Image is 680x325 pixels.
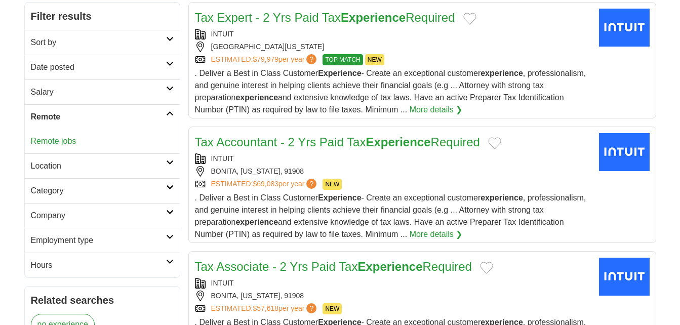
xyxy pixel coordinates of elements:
span: $57,618 [253,304,278,312]
strong: Experience [318,193,361,202]
h2: Related searches [31,293,174,308]
span: $69,083 [253,180,278,188]
span: TOP MATCH [323,54,363,65]
button: Add to favorite jobs [463,13,476,25]
span: NEW [365,54,384,65]
a: Date posted [25,55,180,79]
strong: Experience [341,11,406,24]
a: Employment type [25,228,180,253]
h2: Remote [31,111,166,123]
a: Tax Expert - 2 Yrs Paid TaxExperienceRequired [195,11,455,24]
span: ? [306,303,316,313]
span: ? [306,54,316,64]
strong: Experience [318,69,361,77]
a: Sort by [25,30,180,55]
strong: experience [235,93,278,102]
img: Intuit logo [599,9,650,47]
div: [GEOGRAPHIC_DATA][US_STATE] [195,42,591,52]
span: $79,979 [253,55,278,63]
strong: experience [481,193,523,202]
a: INTUIT [211,279,234,287]
h2: Employment type [31,234,166,247]
span: . Deliver a Best in Class Customer - Create an exceptional customer , professionalism, and genuin... [195,69,586,114]
a: ESTIMATED:$79,979per year? [211,54,319,65]
span: NEW [323,303,342,314]
span: . Deliver a Best in Class Customer - Create an exceptional customer , professionalism, and genuin... [195,193,586,238]
a: INTUIT [211,30,234,38]
div: BONITA, [US_STATE], 91908 [195,166,591,177]
h2: Filter results [25,3,180,30]
h2: Salary [31,86,166,98]
h2: Date posted [31,61,166,73]
div: BONITA, [US_STATE], 91908 [195,291,591,301]
strong: Experience [366,135,430,149]
a: Remote jobs [31,137,76,145]
button: Add to favorite jobs [480,262,493,274]
a: More details ❯ [410,104,463,116]
h2: Company [31,210,166,222]
a: Salary [25,79,180,104]
h2: Sort by [31,36,166,49]
a: ESTIMATED:$57,618per year? [211,303,319,314]
a: Location [25,153,180,178]
a: ESTIMATED:$69,083per year? [211,179,319,190]
a: Remote [25,104,180,129]
img: Intuit logo [599,133,650,171]
a: Company [25,203,180,228]
a: Tax Accountant - 2 Yrs Paid TaxExperienceRequired [195,135,480,149]
button: Add to favorite jobs [488,137,501,149]
strong: Experience [357,260,422,273]
span: ? [306,179,316,189]
a: Tax Associate - 2 Yrs Paid TaxExperienceRequired [195,260,472,273]
img: Intuit logo [599,258,650,296]
h2: Location [31,160,166,172]
span: NEW [323,179,342,190]
a: Category [25,178,180,203]
h2: Hours [31,259,166,271]
strong: experience [481,69,523,77]
h2: Category [31,185,166,197]
a: More details ❯ [410,228,463,240]
a: INTUIT [211,154,234,162]
a: Hours [25,253,180,277]
strong: experience [235,218,278,226]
